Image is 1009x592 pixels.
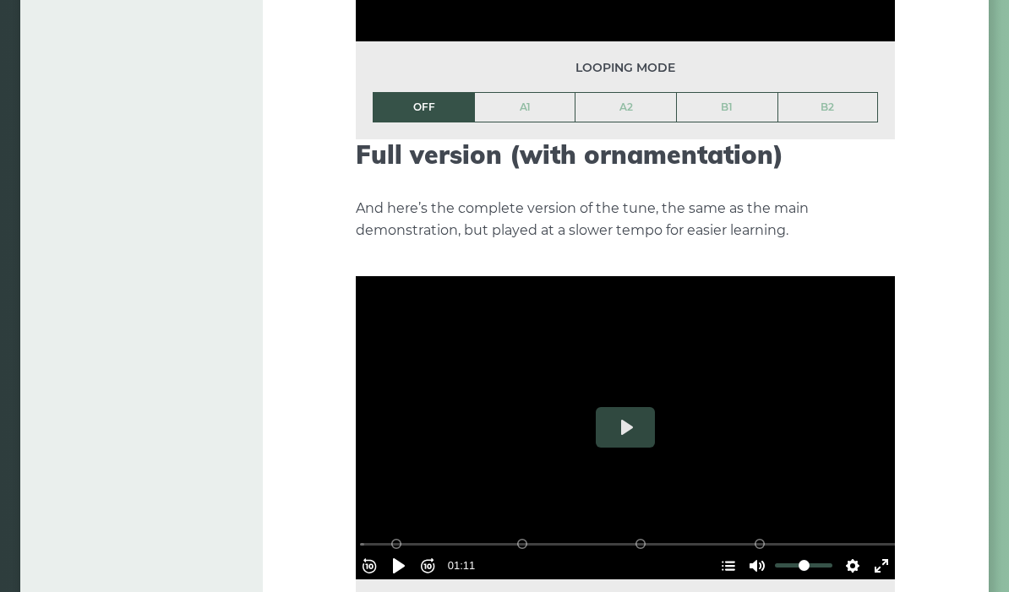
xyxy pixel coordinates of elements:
[677,93,777,122] a: B1
[356,122,895,169] h2: Full version (with ornamentation)
[475,93,575,122] a: A1
[575,93,676,122] a: A2
[356,198,895,242] p: And here’s the complete version of the tune, the same as the main demonstration, but played at a ...
[778,93,878,122] a: B2
[373,58,878,78] span: Looping mode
